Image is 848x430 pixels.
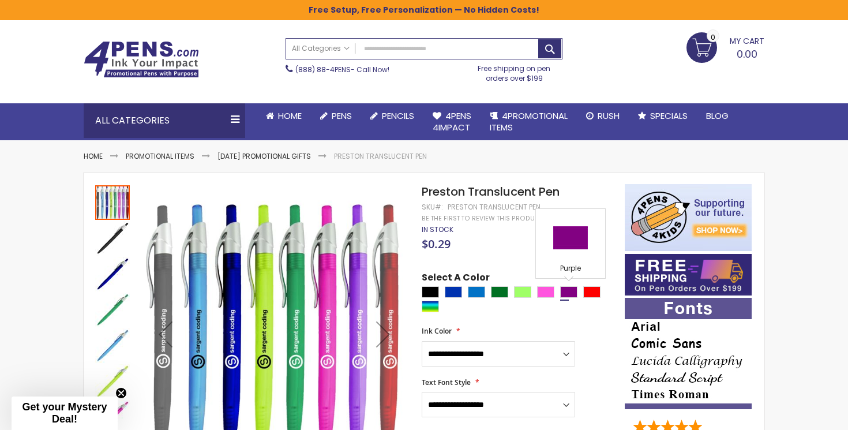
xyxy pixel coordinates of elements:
div: Blue Light [468,286,485,298]
span: All Categories [292,44,350,53]
a: Specials [629,103,697,129]
span: Pens [332,110,352,122]
div: Preston Translucent Pen [95,327,131,363]
span: In stock [422,225,453,234]
span: Rush [598,110,620,122]
img: Preston Translucent Pen [95,328,130,363]
a: 4PROMOTIONALITEMS [481,103,577,141]
div: Preston Translucent Pen [95,256,131,291]
span: 4Pens 4impact [433,110,471,133]
a: (888) 88-4PENS [295,65,351,74]
div: Preston Translucent Pen [95,184,131,220]
div: All Categories [84,103,245,138]
strong: SKU [422,202,443,212]
a: Rush [577,103,629,129]
div: Green [491,286,508,298]
img: Preston Translucent Pen [95,364,130,399]
a: All Categories [286,39,355,58]
img: Preston Translucent Pen [95,257,130,291]
div: Availability [422,225,453,234]
img: Free shipping on orders over $199 [625,254,752,296]
img: 4pens 4 kids [625,184,752,251]
span: Text Font Style [422,377,471,387]
img: Preston Translucent Pen [95,293,130,327]
span: - Call Now! [295,65,389,74]
div: Black [422,286,439,298]
div: Purple [539,264,602,275]
span: Specials [650,110,688,122]
a: Pens [311,103,361,129]
div: Red [583,286,601,298]
div: Preston Translucent Pen [448,203,541,212]
div: Purple [560,286,577,298]
span: Preston Translucent Pen [422,184,560,200]
div: Blue [445,286,462,298]
a: [DATE] Promotional Gifts [217,151,311,161]
a: Home [84,151,103,161]
span: 4PROMOTIONAL ITEMS [490,110,568,133]
img: 4Pens Custom Pens and Promotional Products [84,41,199,78]
a: Blog [697,103,738,129]
span: $0.29 [422,236,451,252]
div: Free shipping on pen orders over $199 [466,59,563,83]
a: Pencils [361,103,423,129]
a: 4Pens4impact [423,103,481,141]
img: font-personalization-examples [625,298,752,409]
a: Promotional Items [126,151,194,161]
span: 0.00 [737,47,757,61]
button: Close teaser [115,387,127,399]
div: Assorted [422,301,439,312]
div: Preston Translucent Pen [95,363,131,399]
span: Home [278,110,302,122]
img: Preston Translucent Pen [95,221,130,256]
span: Select A Color [422,271,490,287]
span: Blog [706,110,729,122]
div: Preston Translucent Pen [95,220,131,256]
li: Preston Translucent Pen [334,152,427,161]
div: Get your Mystery Deal!Close teaser [12,397,118,430]
span: Pencils [382,110,414,122]
div: Preston Translucent Pen [95,291,131,327]
div: Green Light [514,286,531,298]
a: Be the first to review this product [422,214,543,223]
a: 0.00 0 [686,32,764,61]
span: 0 [711,32,715,43]
a: Home [257,103,311,129]
span: Ink Color [422,326,452,336]
span: Get your Mystery Deal! [22,401,107,425]
div: Pink [537,286,554,298]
